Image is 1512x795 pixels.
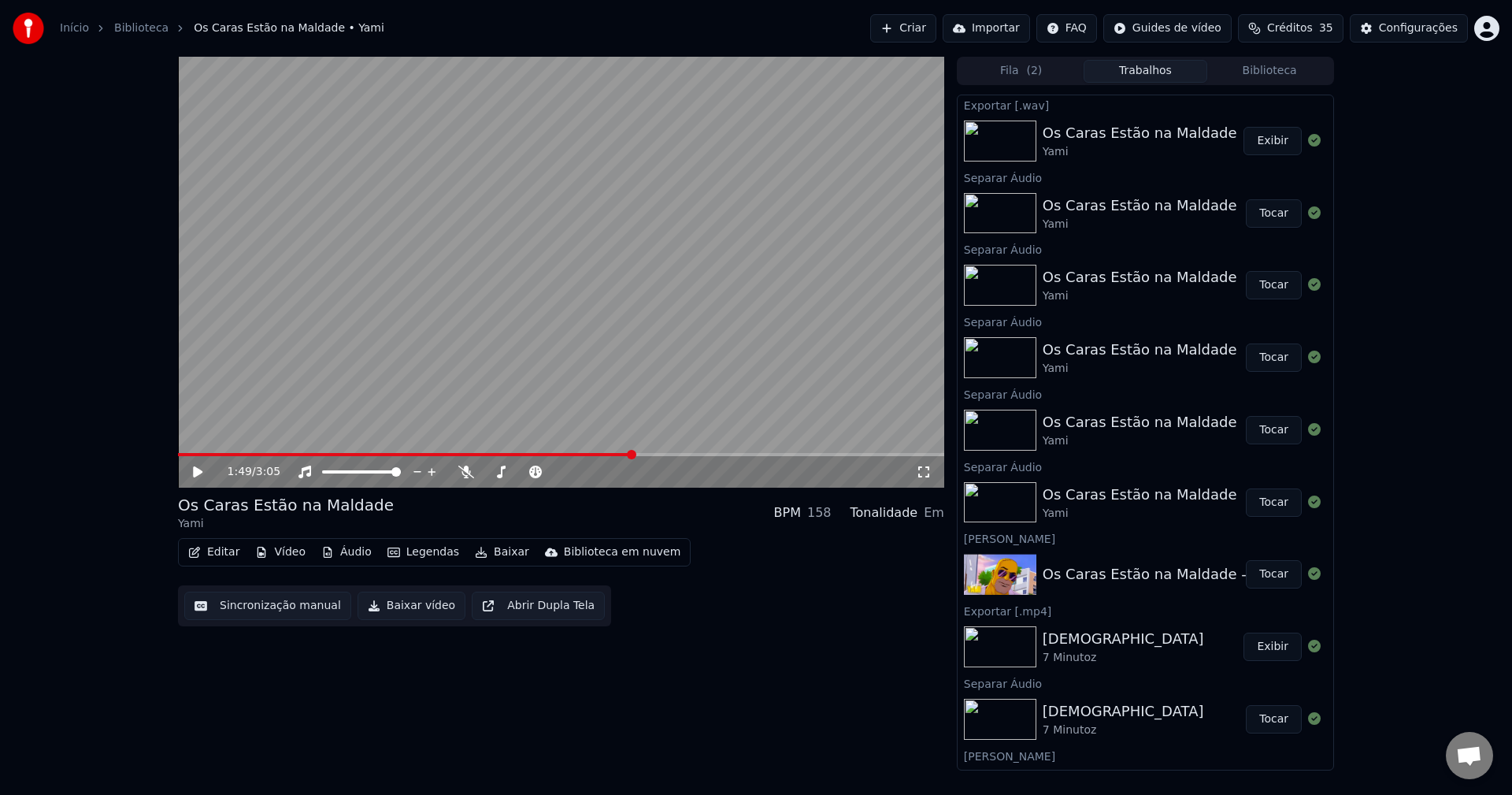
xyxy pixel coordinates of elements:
[958,384,1333,403] div: Separar Áudio
[1043,195,1237,217] div: Os Caras Estão na Maldade
[958,674,1333,693] div: Separar Áudio
[178,494,394,516] div: Os Caras Estão na Maldade
[1246,416,1302,444] button: Tocar
[1043,700,1204,723] div: [DEMOGRAPHIC_DATA]
[564,544,681,560] div: Biblioteca em nuvem
[924,503,944,522] div: Em
[958,601,1333,620] div: Exportar [.mp4]
[1036,14,1097,43] button: FAQ
[256,464,280,480] span: 3:05
[1379,20,1458,36] div: Configurações
[184,592,351,620] button: Sincronização manual
[1043,122,1237,144] div: Os Caras Estão na Maldade
[958,529,1333,548] div: [PERSON_NAME]
[358,592,465,620] button: Baixar vídeo
[1043,433,1237,449] div: Yami
[1246,560,1302,589] button: Tocar
[1043,506,1237,522] div: Yami
[1446,732,1493,779] div: Bate-papo aberto
[381,541,465,563] button: Legendas
[1043,650,1204,666] div: 7 Minutoz
[1103,14,1232,43] button: Guides de vídeo
[469,541,535,563] button: Baixar
[1043,266,1237,288] div: Os Caras Estão na Maldade
[178,516,394,532] div: Yami
[1043,288,1237,304] div: Yami
[958,457,1333,476] div: Separar Áudio
[850,503,918,522] div: Tonalidade
[1246,489,1302,517] button: Tocar
[60,20,89,36] a: Início
[958,95,1333,114] div: Exportar [.wav]
[774,503,801,522] div: BPM
[807,503,832,522] div: 158
[1043,484,1237,506] div: Os Caras Estão na Maldade
[194,20,384,36] span: Os Caras Estão na Maldade • Yami
[1043,361,1237,377] div: Yami
[1246,344,1302,372] button: Tocar
[1243,633,1302,661] button: Exibir
[1267,20,1313,36] span: Créditos
[60,20,384,36] nav: breadcrumb
[1043,723,1204,738] div: 7 Minutoz
[315,541,378,563] button: Áudio
[472,592,605,620] button: Abrir Dupla Tela
[1043,339,1237,361] div: Os Caras Estão na Maldade
[1243,127,1302,155] button: Exibir
[182,541,246,563] button: Editar
[228,464,265,480] div: /
[1043,411,1237,433] div: Os Caras Estão na Maldade
[1238,14,1343,43] button: Créditos35
[958,168,1333,187] div: Separar Áudio
[114,20,169,36] a: Biblioteca
[1246,271,1302,299] button: Tocar
[1026,63,1042,79] span: ( 2 )
[1207,60,1332,83] button: Biblioteca
[958,312,1333,331] div: Separar Áudio
[959,60,1084,83] button: Fila
[1319,20,1333,36] span: 35
[13,13,44,44] img: youka
[1350,14,1468,43] button: Configurações
[1246,199,1302,228] button: Tocar
[958,746,1333,765] div: [PERSON_NAME]
[1043,563,1306,585] div: Os Caras Estão na Maldade - By Yami
[870,14,936,43] button: Criar
[228,464,252,480] span: 1:49
[1084,60,1208,83] button: Trabalhos
[943,14,1030,43] button: Importar
[249,541,312,563] button: Vídeo
[958,240,1333,258] div: Separar Áudio
[1043,628,1204,650] div: [DEMOGRAPHIC_DATA]
[1043,217,1237,232] div: Yami
[1043,144,1237,160] div: Yami
[1246,705,1302,734] button: Tocar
